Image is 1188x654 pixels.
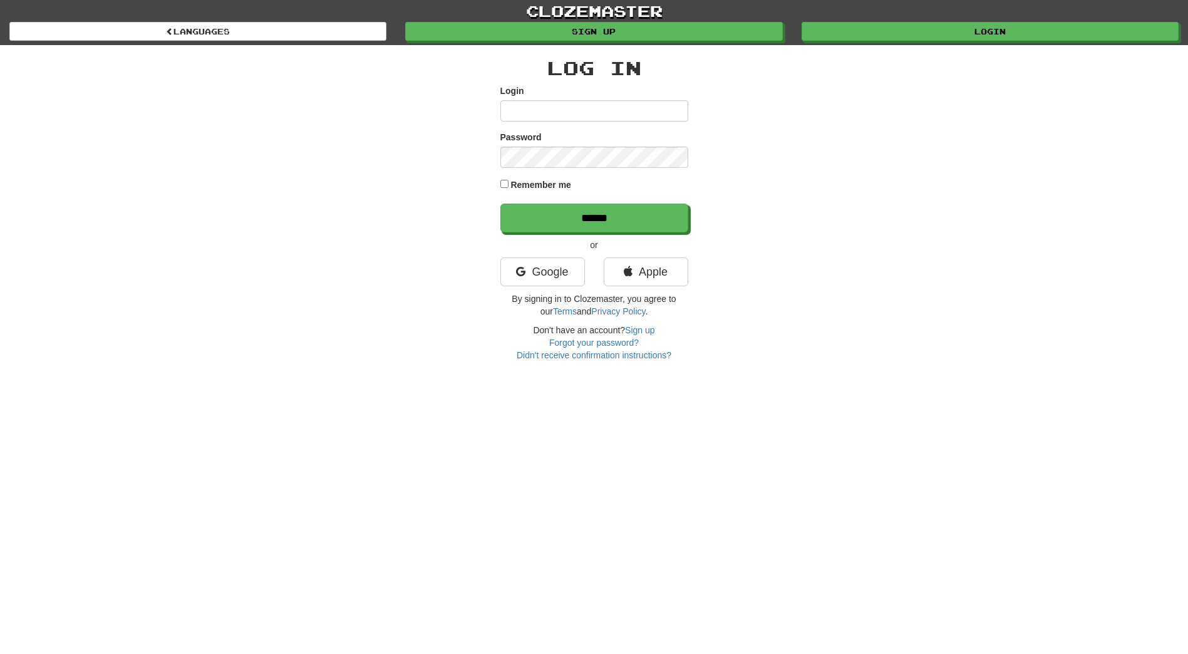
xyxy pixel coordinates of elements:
a: Apple [604,257,688,286]
h2: Log In [500,58,688,78]
a: Forgot your password? [549,338,639,348]
p: or [500,239,688,251]
label: Password [500,131,542,143]
a: Sign up [625,325,654,335]
a: Sign up [405,22,782,41]
a: Google [500,257,585,286]
a: Login [802,22,1179,41]
label: Remember me [510,179,571,191]
a: Privacy Policy [591,306,645,316]
a: Didn't receive confirmation instructions? [517,350,671,360]
a: Languages [9,22,386,41]
a: Terms [553,306,577,316]
label: Login [500,85,524,97]
p: By signing in to Clozemaster, you agree to our and . [500,293,688,318]
div: Don't have an account? [500,324,688,361]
